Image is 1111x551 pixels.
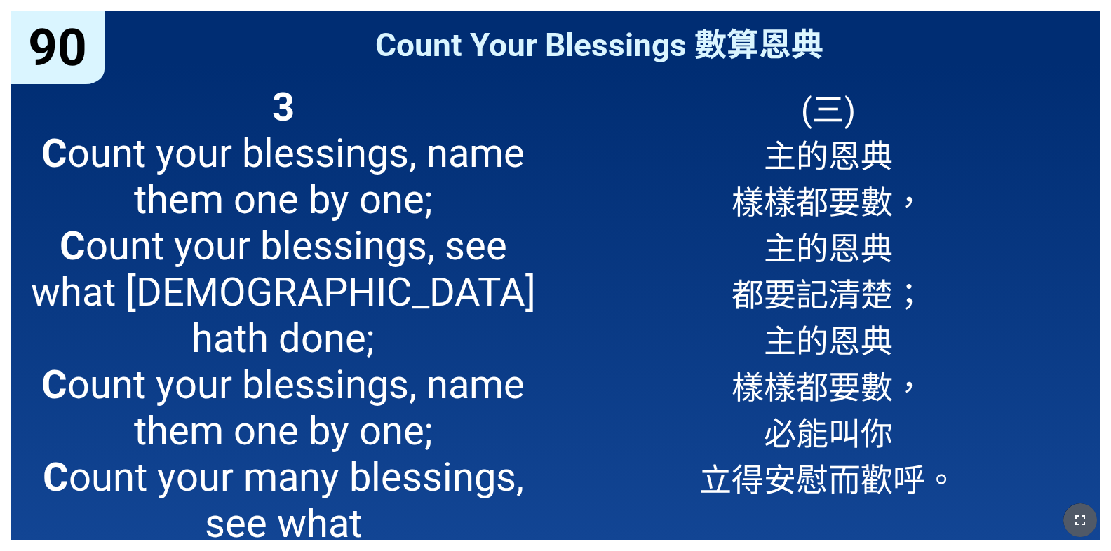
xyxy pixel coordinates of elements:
[375,19,823,65] span: Count Your Blessings 數算恩典
[60,223,86,269] b: C
[43,454,69,501] b: C
[272,84,295,130] b: 3
[41,362,67,408] b: C
[28,18,87,78] span: 90
[41,130,67,177] b: C
[699,84,957,501] span: (三) 主的恩典 樣樣都要數， 主的恩典 都要記清楚； 主的恩典 樣樣都要數， 必能叫你 立得安慰而歡呼。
